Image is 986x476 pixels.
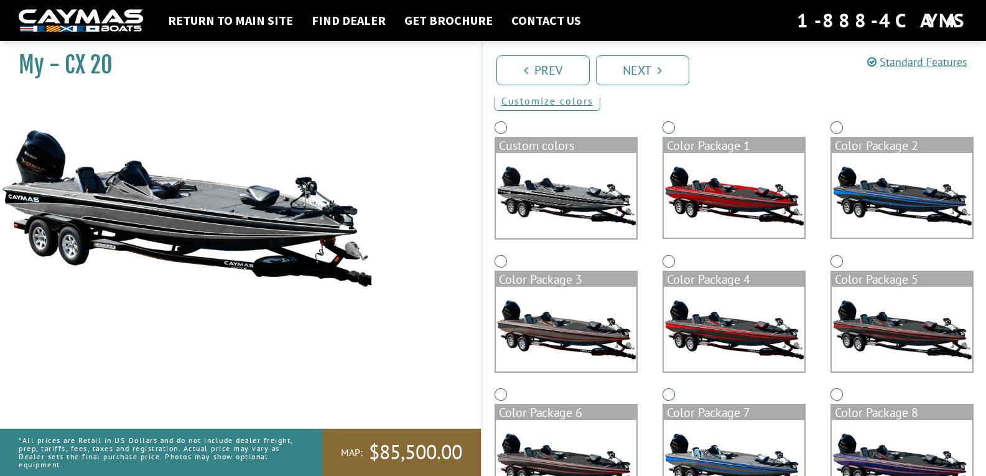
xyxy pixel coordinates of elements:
h1: My - CX 20 [19,51,450,79]
div: Color Package 7 [664,405,804,420]
a: Standard Features [867,55,967,69]
div: Color Package 3 [496,272,636,287]
a: MAP:$85,500.00 [322,429,481,476]
a: Contact Us [505,12,587,29]
a: Get Brochure [398,12,499,29]
a: Return to main site [162,12,299,29]
div: Color Package 1 [664,138,804,153]
div: 1-888-4CAYMAS [797,7,967,34]
div: Color Package 6 [496,405,636,420]
img: color_package_314.png [496,287,636,371]
img: color_package_316.png [832,287,972,371]
img: color_package_313.png [832,153,972,238]
a: Find Dealer [305,12,392,29]
img: color_package_312.png [664,153,804,238]
a: Next [596,55,689,85]
div: Color Package 8 [832,405,972,420]
a: Prev [496,55,590,85]
img: cx-Base-Layer.png [496,153,636,238]
div: Color Package 5 [832,272,972,287]
span: $85,500.00 [369,439,462,465]
p: *All prices are Retail in US Dollars and do not include dealer freight, prep, tariffs, fees, taxe... [19,430,294,475]
img: color_package_315.png [664,287,804,371]
div: Custom colors [496,138,636,153]
img: white-logo-c9c8dbefe5ff5ceceb0f0178aa75bf4bb51f6bca0971e226c86eb53dfe498488.png [19,9,143,32]
a: Customize colors [495,91,600,111]
span: MAP: [341,446,363,459]
div: Color Package 4 [664,272,804,287]
div: Color Package 2 [832,138,972,153]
